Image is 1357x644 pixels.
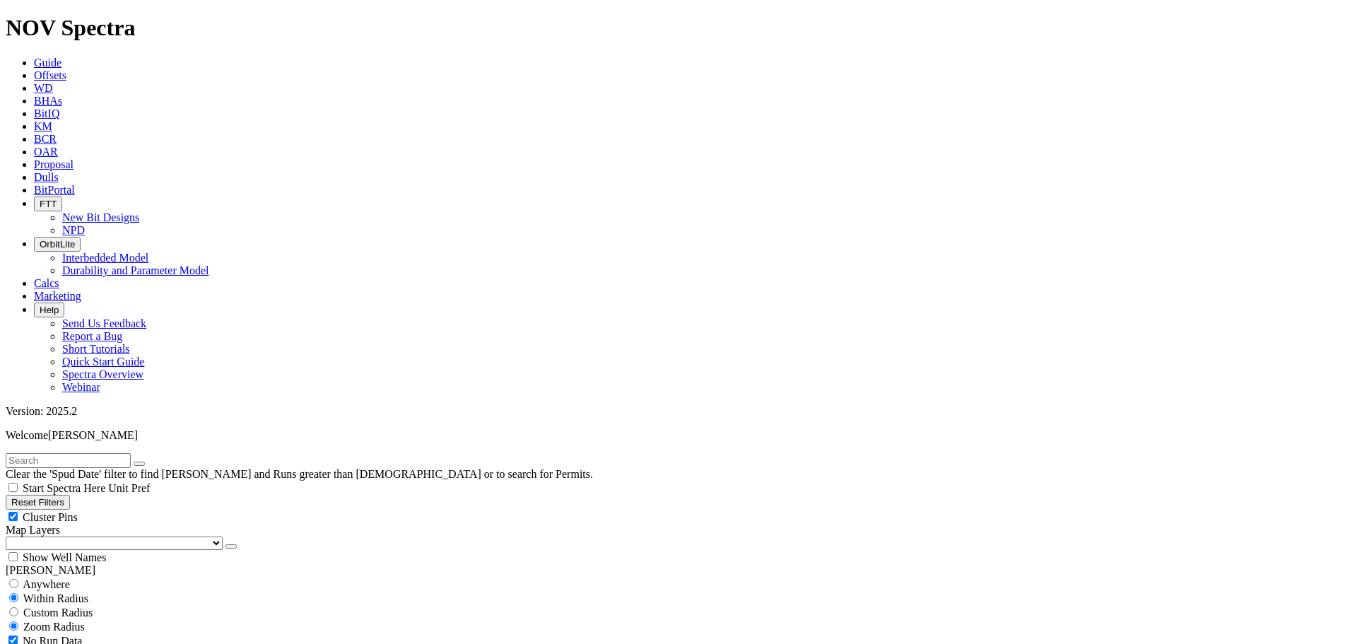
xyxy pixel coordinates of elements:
p: Welcome [6,429,1351,442]
span: [PERSON_NAME] [48,429,138,441]
a: Webinar [62,381,100,393]
span: FTT [40,199,57,209]
a: Offsets [34,69,66,81]
a: NPD [62,224,85,236]
a: Report a Bug [62,330,122,342]
a: Spectra Overview [62,368,143,380]
a: Quick Start Guide [62,356,144,368]
a: Calcs [34,277,59,289]
span: Zoom Radius [23,621,85,633]
span: Anywhere [23,578,70,590]
span: Map Layers [6,524,60,536]
a: OAR [34,146,58,158]
span: Within Radius [23,592,88,604]
div: [PERSON_NAME] [6,564,1351,577]
span: Clear the 'Spud Date' filter to find [PERSON_NAME] and Runs greater than [DEMOGRAPHIC_DATA] or to... [6,468,593,480]
input: Start Spectra Here [8,483,18,492]
a: Short Tutorials [62,343,130,355]
span: Custom Radius [23,607,93,619]
span: Cluster Pins [23,511,78,523]
a: WD [34,82,53,94]
a: BHAs [34,95,62,107]
span: Help [40,305,59,315]
a: Durability and Parameter Model [62,264,209,276]
button: Reset Filters [6,495,70,510]
a: Dulls [34,171,59,183]
a: Guide [34,57,61,69]
h1: NOV Spectra [6,15,1351,41]
span: Show Well Names [23,551,106,563]
button: Help [34,303,64,317]
button: FTT [34,197,62,211]
input: Search [6,453,131,468]
a: New Bit Designs [62,211,139,223]
a: Interbedded Model [62,252,148,264]
a: Marketing [34,290,81,302]
a: BitPortal [34,184,75,196]
span: OrbitLite [40,239,75,250]
span: Unit Pref [108,482,150,494]
a: BCR [34,133,57,145]
button: OrbitLite [34,237,81,252]
a: Proposal [34,158,74,170]
a: KM [34,120,52,132]
a: Send Us Feedback [62,317,146,329]
span: Start Spectra Here [23,482,105,494]
a: BitIQ [34,107,59,119]
div: Version: 2025.2 [6,405,1351,418]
